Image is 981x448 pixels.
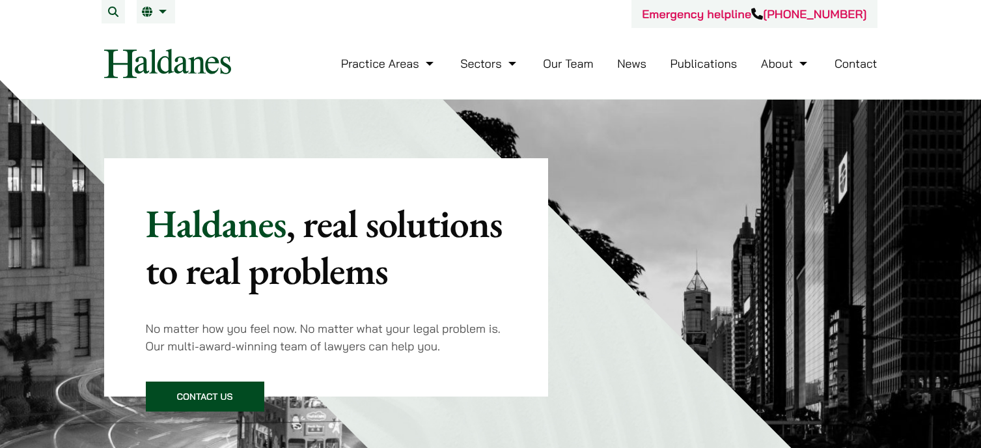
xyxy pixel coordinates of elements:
[146,382,264,412] a: Contact Us
[460,56,519,71] a: Sectors
[146,200,507,294] p: Haldanes
[835,56,877,71] a: Contact
[761,56,810,71] a: About
[642,7,866,21] a: Emergency helpline[PHONE_NUMBER]
[617,56,646,71] a: News
[104,49,231,78] img: Logo of Haldanes
[146,320,507,355] p: No matter how you feel now. No matter what your legal problem is. Our multi-award-winning team of...
[142,7,170,17] a: EN
[146,198,503,296] mark: , real solutions to real problems
[543,56,593,71] a: Our Team
[341,56,437,71] a: Practice Areas
[670,56,738,71] a: Publications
